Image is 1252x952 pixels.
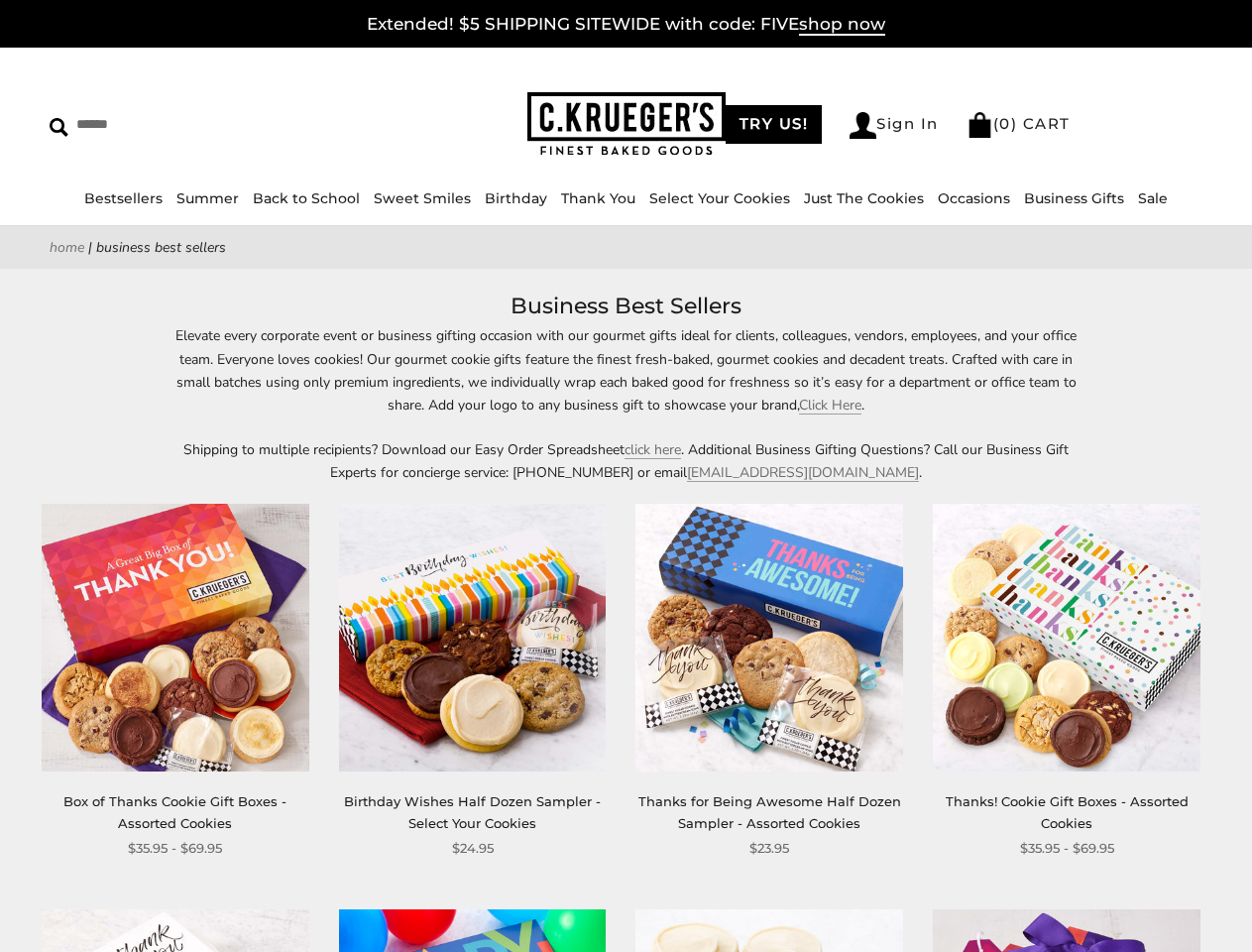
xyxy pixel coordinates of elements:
[687,463,919,482] a: [EMAIL_ADDRESS][DOMAIN_NAME]
[374,189,471,207] a: Sweet Smiles
[967,114,1071,133] a: (0) CART
[96,238,226,257] span: Business Best Sellers
[938,189,1010,207] a: Occasions
[42,504,309,772] img: Box of Thanks Cookie Gift Boxes - Assorted Cookies
[946,793,1189,830] a: Thanks! Cookie Gift Boxes - Assorted Cookies
[726,105,823,144] a: TRY US!
[128,838,222,859] span: $35.95 - $69.95
[527,92,726,157] img: C.KRUEGER'S
[485,189,547,207] a: Birthday
[799,396,861,415] a: Click Here
[1024,189,1124,207] a: Business Gifts
[967,112,993,138] img: Bag
[88,238,92,257] span: |
[749,838,789,859] span: $23.95
[1138,189,1168,207] a: Sale
[50,118,68,137] img: Search
[999,114,1011,133] span: 0
[452,838,494,859] span: $24.95
[1020,838,1114,859] span: $35.95 - $69.95
[344,793,601,830] a: Birthday Wishes Half Dozen Sampler - Select Your Cookies
[635,504,903,772] img: Thanks for Being Awesome Half Dozen Sampler - Assorted Cookies
[799,14,885,36] span: shop now
[50,236,1202,259] nav: breadcrumbs
[171,324,1082,416] p: Elevate every corporate event or business gifting occasion with our gourmet gifts ideal for clien...
[176,189,239,207] a: Summer
[84,189,163,207] a: Bestsellers
[561,189,635,207] a: Thank You
[79,289,1173,324] h1: Business Best Sellers
[850,112,939,139] a: Sign In
[804,189,924,207] a: Just The Cookies
[63,793,286,830] a: Box of Thanks Cookie Gift Boxes - Assorted Cookies
[253,189,360,207] a: Back to School
[50,109,313,140] input: Search
[171,438,1082,484] p: Shipping to multiple recipients? Download our Easy Order Spreadsheet . Additional Business Giftin...
[933,504,1200,772] img: Thanks! Cookie Gift Boxes - Assorted Cookies
[638,793,901,830] a: Thanks for Being Awesome Half Dozen Sampler - Assorted Cookies
[339,504,607,772] img: Birthday Wishes Half Dozen Sampler - Select Your Cookies
[367,14,885,36] a: Extended! $5 SHIPPING SITEWIDE with code: FIVEshop now
[50,238,84,257] a: Home
[625,440,681,459] a: click here
[649,189,790,207] a: Select Your Cookies
[850,112,876,139] img: Account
